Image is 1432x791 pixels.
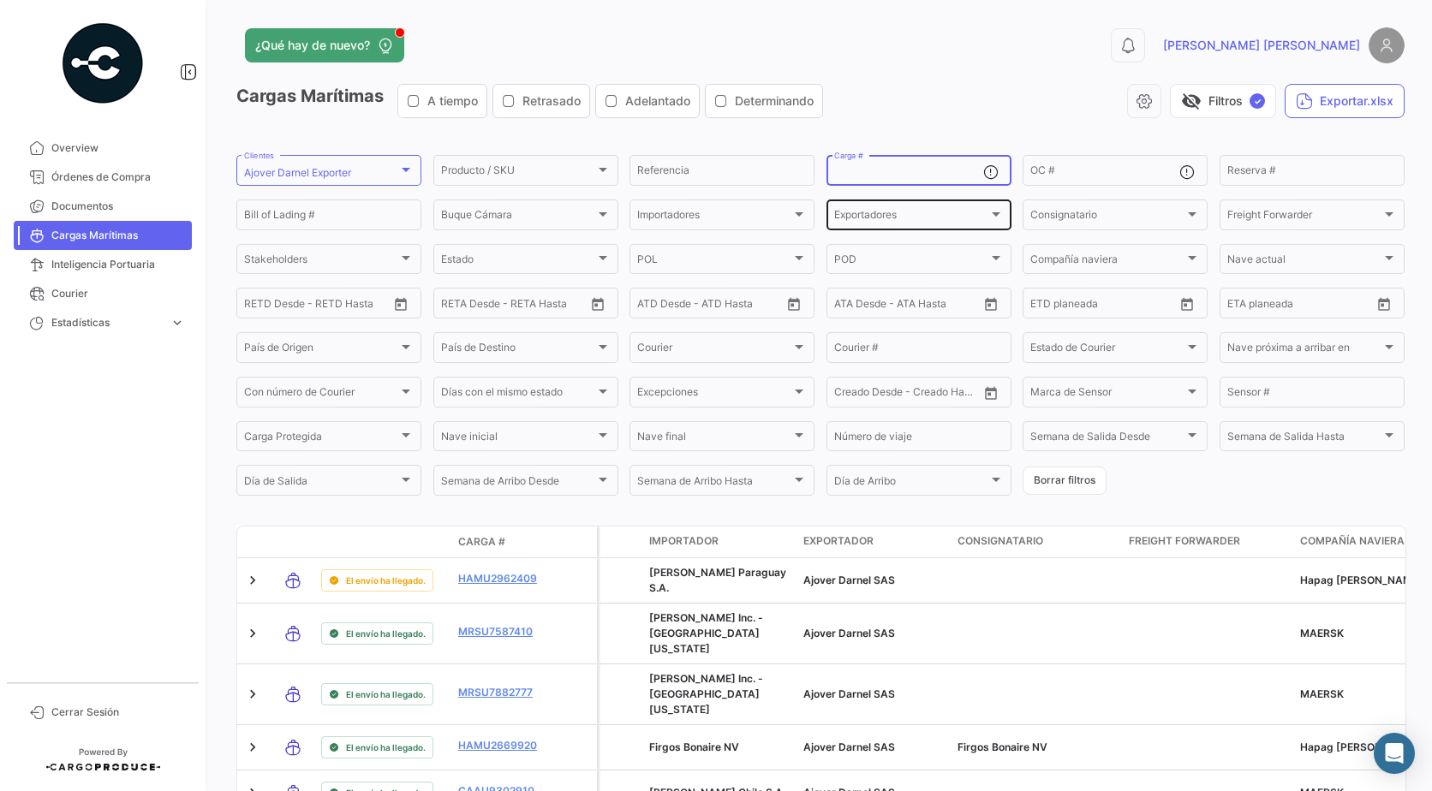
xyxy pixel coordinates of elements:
span: Retrasado [522,92,581,110]
button: visibility_offFiltros✓ [1170,84,1276,118]
span: Stakeholders [244,256,398,268]
input: ATA Desde [834,300,886,312]
datatable-header-cell: Carga Protegida [600,526,642,557]
span: [PERSON_NAME] [PERSON_NAME] [1163,37,1360,54]
button: Open calendar [388,291,414,317]
span: Semana de Salida Hasta [1227,433,1381,445]
span: Marca de Sensor [1030,389,1184,401]
button: Open calendar [978,380,1004,406]
input: Creado Desde [834,389,898,401]
button: Retrasado [493,85,589,117]
span: Consignatario [1030,211,1184,223]
span: País de Origen [244,344,398,356]
span: Ajover Darnel SAS [803,687,895,700]
datatable-header-cell: Importador [642,526,797,557]
span: Darnel Inc. - Bodega North Carolina [649,672,763,716]
input: Hasta [1073,300,1142,312]
span: Nave próxima a arribar en [1227,344,1381,356]
button: Open calendar [781,291,807,317]
span: Con número de Courier [244,389,398,401]
span: Importadores [637,211,791,223]
datatable-header-cell: Estado de Envio [314,535,451,549]
span: Firgos Bonaire NV [649,740,739,753]
button: Open calendar [585,291,611,317]
input: Hasta [1270,300,1339,312]
button: Open calendar [1371,291,1397,317]
span: Producto / SKU [441,167,595,179]
span: POL [637,256,791,268]
span: Buque Cámara [441,211,595,223]
span: ¿Qué hay de nuevo? [255,37,370,54]
input: Desde [1227,300,1258,312]
a: MRSU7587410 [458,624,547,639]
span: Inteligencia Portuaria [51,257,185,272]
span: Nave inicial [441,433,595,445]
span: Freight Forwarder [1227,211,1381,223]
span: A tiempo [427,92,478,110]
a: HAMU2669920 [458,738,547,753]
span: visibility_off [1181,91,1202,111]
span: Hapag Lloyd [1300,740,1423,753]
input: Creado Hasta [910,389,978,401]
span: País de Destino [441,344,595,356]
span: expand_more [170,315,185,330]
a: Inteligencia Portuaria [14,250,192,279]
span: Semana de Arribo Desde [441,478,595,490]
span: Courier [637,344,791,356]
div: Abrir Intercom Messenger [1374,733,1415,774]
span: Días con el mismo estado [441,389,595,401]
span: El envío ha llegado. [346,687,426,701]
button: Borrar filtros [1023,467,1107,495]
span: MAERSK [1300,687,1344,700]
span: POD [834,256,988,268]
span: Determinando [735,92,814,110]
span: Darnel Paraguay S.A. [649,566,786,594]
datatable-header-cell: Consignatario [951,526,1122,557]
img: placeholder-user.png [1369,27,1405,63]
datatable-header-cell: Carga # [451,527,554,556]
span: Adelantado [625,92,690,110]
button: Determinando [706,85,822,117]
a: Documentos [14,192,192,221]
span: Ajover Darnel SAS [803,627,895,639]
input: Desde [244,300,275,312]
span: El envío ha llegado. [346,574,426,587]
a: Cargas Marítimas [14,221,192,250]
a: Overview [14,134,192,163]
span: Nave actual [1227,256,1381,268]
span: Firgos Bonaire NV [958,740,1047,753]
span: Importador [649,533,719,549]
span: Estado de Courier [1030,344,1184,356]
mat-select-trigger: Ajover Darnel Exporter [244,166,351,179]
span: Semana de Salida Desde [1030,433,1184,445]
span: Exportador [803,533,874,549]
button: Exportar.xlsx [1285,84,1405,118]
a: Expand/Collapse Row [244,739,261,756]
a: Órdenes de Compra [14,163,192,192]
a: Expand/Collapse Row [244,686,261,703]
span: Hapag Lloyd [1300,574,1423,586]
a: Expand/Collapse Row [244,572,261,589]
span: Nave final [637,433,791,445]
span: Día de Salida [244,478,398,490]
h3: Cargas Marítimas [236,84,828,118]
input: Hasta [287,300,355,312]
a: Courier [14,279,192,308]
button: ¿Qué hay de nuevo? [245,28,404,62]
input: ATD Desde [637,300,691,312]
span: Documentos [51,199,185,214]
img: powered-by.png [60,21,146,106]
button: A tiempo [398,85,486,117]
button: Adelantado [596,85,699,117]
span: Cargas Marítimas [51,228,185,243]
span: Ajover Darnel SAS [803,574,895,586]
span: Estado [441,256,595,268]
span: Carga Protegida [244,433,398,445]
span: El envío ha llegado. [346,627,426,640]
button: Open calendar [1174,291,1200,317]
input: ATD Hasta [703,300,772,312]
span: Freight Forwarder [1129,533,1240,549]
span: Estadísticas [51,315,163,330]
span: Semana de Arribo Hasta [637,478,791,490]
a: MRSU7882777 [458,685,547,700]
